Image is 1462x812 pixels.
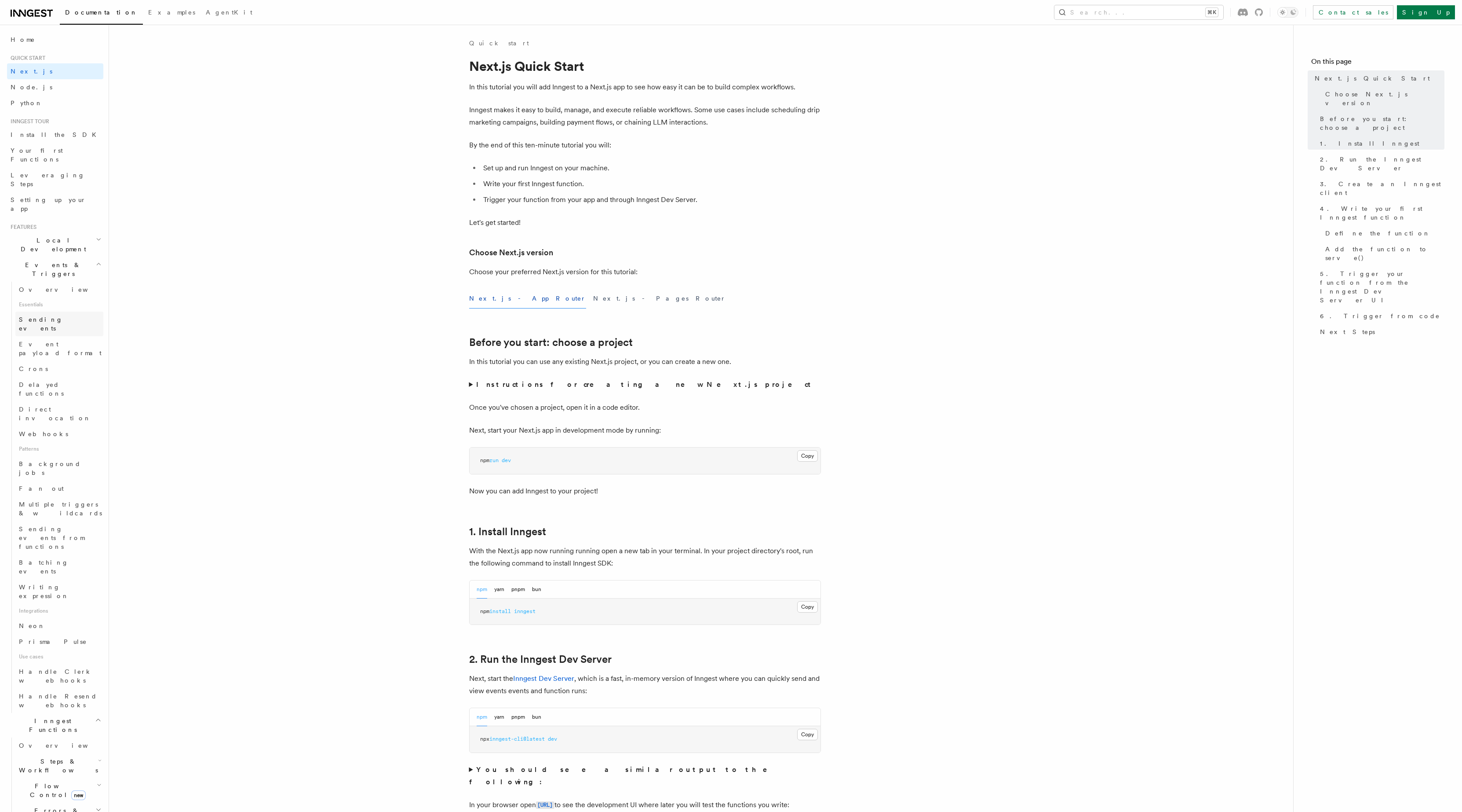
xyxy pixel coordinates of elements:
a: Sign Up [1397,5,1455,19]
span: inngest [514,608,536,614]
a: Prisma Pulse [15,634,103,650]
span: Features [7,224,36,231]
button: npm [477,708,487,726]
summary: Instructions for creating a new Next.js project [469,378,821,391]
p: In this tutorial you can use any existing Next.js project, or you can create a new one. [469,356,821,368]
button: Copy [797,601,818,613]
button: yarn [494,708,504,726]
a: 1. Install Inngest [1316,136,1444,151]
button: Search...⌘K [1054,5,1223,19]
a: Contact sales [1313,5,1393,19]
span: Overview [19,286,109,293]
span: Handle Clerk webhooks [19,668,92,684]
span: Leveraging Steps [11,172,85,187]
span: 5. Trigger your function from the Inngest Dev Server UI [1320,269,1444,305]
span: Sending events [19,316,63,332]
a: Delayed functions [15,377,103,401]
span: 6. Trigger from code [1320,312,1440,320]
a: Direct invocation [15,401,103,426]
span: Quick start [7,55,45,62]
span: Webhooks [19,430,68,437]
a: Event payload format [15,336,103,361]
p: Now you can add Inngest to your project! [469,485,821,497]
p: Inngest makes it easy to build, manage, and execute reliable workflows. Some use cases include sc... [469,104,821,129]
span: 1. Install Inngest [1320,139,1419,148]
span: Home [11,35,35,44]
a: Python [7,95,103,111]
span: Choose Next.js version [1325,90,1444,107]
span: Define the function [1325,229,1430,238]
a: 1. Install Inngest [469,525,546,538]
li: Trigger your function from your app and through Inngest Dev Server. [481,194,821,206]
a: Inngest Dev Server [513,674,574,683]
span: Setting up your app [11,196,86,212]
button: bun [532,708,541,726]
span: Integrations [15,604,103,618]
a: Quick start [469,39,529,48]
button: Toggle dark mode [1277,7,1298,18]
button: pnpm [511,708,525,726]
span: Before you start: choose a project [1320,114,1444,132]
a: 3. Create an Inngest client [1316,176,1444,201]
span: Use cases [15,650,103,664]
a: Before you start: choose a project [1316,111,1444,136]
a: Handle Resend webhooks [15,688,103,713]
a: Before you start: choose a project [469,336,633,349]
span: inngest-cli@latest [489,736,545,742]
a: 2. Run the Inngest Dev Server [469,653,612,665]
a: Overview [15,282,103,298]
span: Install the SDK [11,131,102,138]
a: Sending events [15,312,103,336]
span: Flow Control [15,782,97,799]
span: Next.js [11,68,52,75]
button: pnpm [511,581,525,599]
p: Next, start the , which is a fast, in-memory version of Inngest where you can quickly send and vi... [469,672,821,697]
span: Inngest tour [7,118,49,125]
a: Your first Functions [7,143,103,167]
code: [URL] [536,801,554,809]
p: Once you've chosen a project, open it in a code editor. [469,401,821,414]
span: Essentials [15,298,103,312]
p: In your browser open to see the development UI where later you will test the functions you write: [469,799,821,812]
span: Documentation [65,9,138,16]
a: Setting up your app [7,192,103,217]
button: npm [477,581,487,599]
span: Steps & Workflows [15,757,98,775]
span: Batching events [19,559,69,575]
a: Next.js [7,63,103,79]
span: Prisma Pulse [19,638,87,645]
button: Next.js - Pages Router [593,289,726,309]
p: With the Next.js app now running running open a new tab in your terminal. In your project directo... [469,545,821,570]
a: Handle Clerk webhooks [15,664,103,688]
a: [URL] [536,801,554,809]
kbd: ⌘K [1206,8,1218,17]
a: Home [7,32,103,48]
a: Choose Next.js version [1322,86,1444,111]
span: Inngest Functions [7,716,95,734]
a: Sending events from functions [15,521,103,555]
a: 6. Trigger from code [1316,308,1444,324]
span: Multiple triggers & wildcards [19,501,102,517]
a: Node.js [7,79,103,95]
a: Documentation [60,3,143,25]
span: AgentKit [206,9,252,16]
button: Next.js - App Router [469,289,586,309]
p: By the end of this ten-minute tutorial you will: [469,139,821,151]
span: Fan out [19,485,64,492]
span: 3. Create an Inngest client [1320,180,1444,197]
a: 5. Trigger your function from the Inngest Dev Server UI [1316,266,1444,308]
span: Next.js Quick Start [1315,74,1430,83]
a: Next.js Quick Start [1311,70,1444,86]
a: Background jobs [15,456,103,481]
p: Next, start your Next.js app in development mode by running: [469,424,821,437]
li: Set up and run Inngest on your machine. [481,162,821,174]
a: Batching events [15,555,103,579]
button: Events & Triggers [7,257,103,282]
span: Crons [19,365,48,372]
button: Flow Controlnew [15,778,103,803]
a: Writing expression [15,579,103,604]
a: 2. Run the Inngest Dev Server [1316,151,1444,176]
span: Neon [19,622,45,629]
span: 2. Run the Inngest Dev Server [1320,155,1444,173]
a: Neon [15,618,103,634]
